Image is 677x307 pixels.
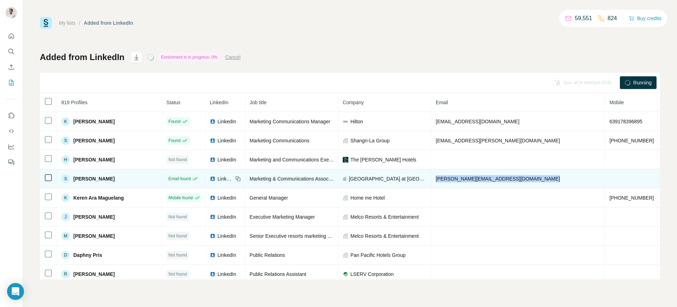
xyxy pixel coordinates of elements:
span: [EMAIL_ADDRESS][PERSON_NAME][DOMAIN_NAME] [436,138,560,143]
img: LinkedIn logo [210,138,215,143]
span: [PERSON_NAME] [73,271,115,278]
li: / [79,19,80,26]
button: Buy credits [629,13,661,23]
button: Cancel [225,54,240,61]
span: Email found [169,176,191,182]
span: Marketing & Communications Associate [250,176,337,182]
span: Home me Hotel [350,194,385,201]
span: Hilton [350,118,363,125]
span: LinkedIn [218,252,236,259]
div: S [61,175,70,183]
div: M [61,232,70,240]
span: Melco Resorts & Entertainment [350,232,419,240]
span: [PERSON_NAME] [73,232,115,240]
span: Mobile [609,100,624,105]
span: Shangri-La Group [350,137,390,144]
span: Marketing Communications [250,138,310,143]
span: Marketing and Communications Executive [250,157,342,163]
img: LinkedIn logo [210,119,215,124]
p: 824 [608,14,617,23]
span: Mobile found [169,195,193,201]
span: Marketing Communications Manager [250,119,330,124]
span: 639178396895 [609,119,642,124]
div: Enrichment is in progress: 0% [159,53,219,61]
button: Search [6,45,17,58]
span: Found [169,137,181,144]
span: Executive Marketing Manager [250,214,315,220]
span: Company [343,100,364,105]
span: Job title [250,100,267,105]
div: K [61,194,70,202]
span: [PERSON_NAME] [73,118,115,125]
span: Senior Executive resorts marketing & branding [250,233,352,239]
a: My lists [59,20,75,26]
span: Pan Pacific Hotels Group [350,252,405,259]
img: LinkedIn logo [210,271,215,277]
span: Keren Ara Maguelang [73,194,124,201]
span: Running [633,79,652,86]
span: [PERSON_NAME] [73,175,115,182]
span: [PERSON_NAME] [73,213,115,220]
span: Melco Resorts & Entertainment [350,213,419,220]
span: The [PERSON_NAME] Hotels [350,156,416,163]
span: Not found [169,214,187,220]
span: LinkedIn [210,100,228,105]
img: LinkedIn logo [210,176,215,182]
div: R [61,270,70,278]
button: Feedback [6,156,17,169]
span: 819 Profiles [61,100,87,105]
span: LinkedIn [218,213,236,220]
span: LinkedIn [218,156,236,163]
img: company-logo [343,271,348,277]
span: Daphny Pris [73,252,102,259]
span: [PHONE_NUMBER] [609,138,654,143]
span: [PERSON_NAME] [73,156,115,163]
span: [PERSON_NAME] [73,137,115,144]
button: Quick start [6,30,17,42]
span: Not found [169,252,187,258]
button: Dashboard [6,140,17,153]
span: [PERSON_NAME][EMAIL_ADDRESS][DOMAIN_NAME] [436,176,560,182]
div: Open Intercom Messenger [7,283,24,300]
div: D [61,251,70,259]
div: J [61,213,70,221]
span: Not found [169,233,187,239]
span: General Manager [250,195,288,201]
span: LinkedIn [218,271,236,278]
span: [GEOGRAPHIC_DATA] at [GEOGRAPHIC_DATA] [349,175,427,182]
span: LSERV Corporation [350,271,394,278]
span: Email [436,100,448,105]
span: LinkedIn [218,175,233,182]
span: Public Relations Assistant [250,271,306,277]
span: [EMAIL_ADDRESS][DOMAIN_NAME] [436,119,519,124]
span: Status [166,100,181,105]
img: LinkedIn logo [210,214,215,220]
div: Added from LinkedIn [84,19,133,26]
div: S [61,136,70,145]
span: Not found [169,271,187,277]
p: 59,551 [575,14,592,23]
span: LinkedIn [218,118,236,125]
span: LinkedIn [218,232,236,240]
img: LinkedIn logo [210,195,215,201]
span: Public Relations [250,252,285,258]
img: company-logo [343,157,348,163]
span: [PHONE_NUMBER] [609,195,654,201]
span: LinkedIn [218,137,236,144]
img: company-logo [343,119,348,124]
button: Use Surfe on LinkedIn [6,109,17,122]
img: LinkedIn logo [210,233,215,239]
div: K [61,117,70,126]
div: H [61,155,70,164]
button: Use Surfe API [6,125,17,137]
span: LinkedIn [218,194,236,201]
img: Avatar [6,7,17,18]
h1: Added from LinkedIn [40,52,124,63]
span: Found [169,118,181,125]
span: Not found [169,157,187,163]
button: Enrich CSV [6,61,17,73]
img: Surfe Logo [40,17,52,29]
img: LinkedIn logo [210,157,215,163]
img: LinkedIn logo [210,252,215,258]
button: My lists [6,76,17,89]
